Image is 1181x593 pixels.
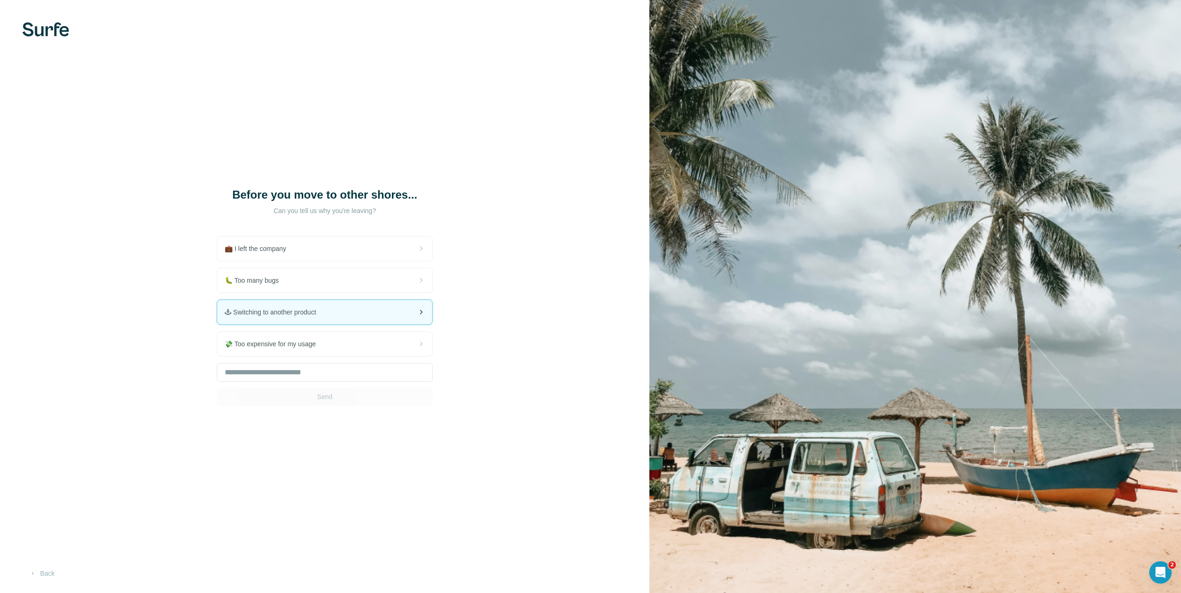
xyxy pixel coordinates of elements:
[22,22,69,36] img: Surfe's logo
[225,339,323,349] span: 💸 Too expensive for my usage
[225,244,293,253] span: 💼 I left the company
[231,187,418,202] h1: Before you move to other shores...
[1149,561,1172,584] iframe: Intercom live chat
[225,276,286,285] span: 🐛 Too many bugs
[22,565,61,582] button: Back
[231,206,418,215] p: Can you tell us why you're leaving?
[1168,561,1176,569] span: 2
[225,307,323,317] span: 🕹 Switching to another product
